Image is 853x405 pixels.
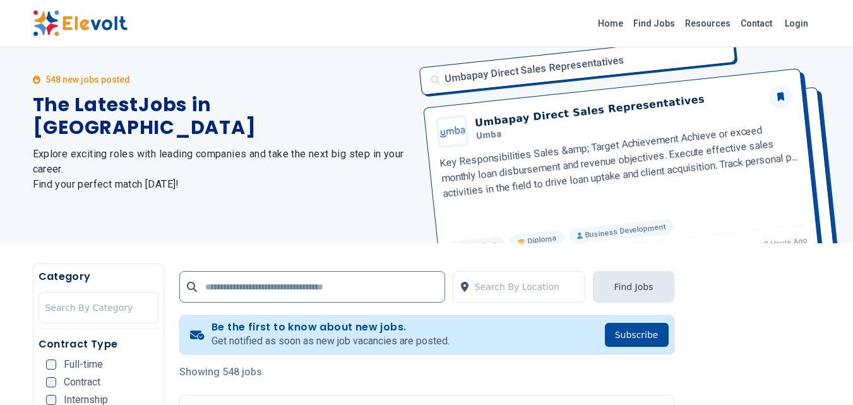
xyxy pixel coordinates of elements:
[33,10,128,37] img: Elevolt
[593,13,628,33] a: Home
[33,147,412,192] h2: Explore exciting roles with leading companies and take the next big step in your career. Find you...
[212,334,450,349] p: Get notified as soon as new job vacancies are posted.
[64,360,103,370] span: Full-time
[45,73,130,86] p: 548 new jobs posted
[46,360,56,370] input: Full-time
[628,13,680,33] a: Find Jobs
[39,337,158,352] h5: Contract Type
[680,13,736,33] a: Resources
[46,377,56,387] input: Contract
[736,13,777,33] a: Contact
[593,271,674,303] button: Find Jobs
[33,94,412,139] h1: The Latest Jobs in [GEOGRAPHIC_DATA]
[605,323,669,347] button: Subscribe
[212,321,450,334] h4: Be the first to know about new jobs.
[46,395,56,405] input: Internship
[39,269,158,284] h5: Category
[64,377,100,387] span: Contract
[777,11,816,36] a: Login
[64,395,108,405] span: Internship
[790,344,853,405] iframe: Chat Widget
[179,365,674,380] p: Showing 548 jobs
